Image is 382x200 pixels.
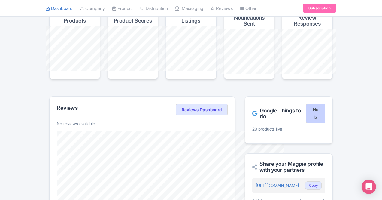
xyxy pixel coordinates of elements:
h4: Review Responses [287,15,328,27]
a: [URL][DOMAIN_NAME] [256,183,299,188]
h2: Google Things to do [252,108,306,120]
a: Subscription [303,4,336,13]
p: 29 products live [252,126,325,132]
h4: Notifications Sent [229,15,270,27]
h4: Listings [181,18,200,24]
h2: Reviews [57,105,78,111]
a: Hub [306,104,325,124]
h4: Products [64,18,86,24]
h2: Share your Magpie profile with your partners [252,161,325,173]
h4: Product Scores [114,18,152,24]
p: No reviews available [57,120,228,127]
button: Copy [305,181,322,190]
div: Open Intercom Messenger [362,180,376,194]
a: Reviews Dashboard [176,104,228,116]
